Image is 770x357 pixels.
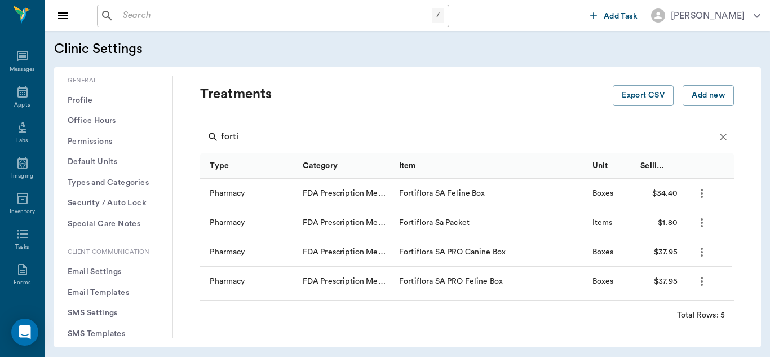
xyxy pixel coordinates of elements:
div: FDA Prescription Meds, Pill, Cap, Liquid, Etc. [303,217,388,228]
div: Pro Plan Fortiflora Chew Tabs 45 ct [393,296,587,325]
div: Fortiflora SA Feline Box [393,179,587,208]
div: Forms [14,279,30,287]
button: Email Templates [63,283,163,303]
p: Client Communication [63,248,163,257]
button: Types and Categories [63,173,163,193]
div: FDA Prescription Meds, Pill, Cap, Liquid, Etc. [303,246,388,258]
div: Search [207,128,732,148]
h5: Clinic Settings [54,40,350,58]
button: Default Units [63,152,163,173]
button: SMS Settings [63,303,163,324]
div: Inventory [10,208,35,216]
button: Sort [610,158,626,174]
div: $37.95 [635,267,683,296]
div: [PERSON_NAME] [671,9,745,23]
div: Pharmacy [210,246,245,258]
div: Boxes [592,246,614,258]
div: Pharmacy [210,188,245,199]
button: Office Hours [63,111,163,131]
button: Sort [340,158,356,174]
div: Appts [14,101,30,109]
button: [PERSON_NAME] [642,5,769,26]
button: Export CSV [613,85,674,106]
button: Sort [419,158,435,174]
p: General [63,76,163,86]
div: $37.95 [635,237,683,267]
button: Sort [232,158,247,174]
button: Sort [692,158,707,174]
div: Item [399,150,416,182]
div: FDA Prescription Meds, Pill, Cap, Liquid, Etc. [303,276,388,287]
div: Open Intercom Messenger [11,319,38,346]
div: Unit [587,153,635,179]
input: Search [118,8,432,24]
button: Sort [669,158,684,174]
div: $34.40 [635,179,683,208]
button: Add Task [586,5,642,26]
p: Treatments [200,85,613,103]
div: Items [592,217,613,228]
div: Unit [592,150,608,182]
div: Pharmacy [210,276,245,287]
button: Clear [715,129,732,146]
button: more [692,272,711,291]
button: Email Settings [63,262,163,283]
div: Fortiflora SA PRO Feline Box [393,267,587,296]
div: Total Rows: 5 [677,310,725,321]
div: $1.80 [635,208,683,237]
input: Find a treatment [221,128,715,146]
button: Permissions [63,131,163,152]
div: FDA Prescription Meds, Pill, Cap, Liquid, Etc. [303,188,388,199]
div: Labs [16,136,28,145]
div: Tasks [15,243,29,252]
div: Selling Price/Unit [635,153,683,179]
button: Close drawer [52,5,74,27]
button: Profile [63,90,163,111]
div: Fortiflora SA PRO Canine Box [393,237,587,267]
div: Fortiflora Sa Packet [393,208,587,237]
button: more [692,184,711,203]
button: Security / Auto Lock [63,193,163,214]
button: more [692,243,711,262]
div: Item [393,153,587,179]
div: Pharmacy [210,217,245,228]
div: $47.05 [635,296,683,325]
div: / [432,8,444,23]
button: more [692,213,711,232]
div: Imaging [11,172,33,180]
button: Special Care Notes [63,214,163,235]
div: Boxes [592,188,614,199]
button: Add new [683,85,734,106]
div: Type [210,150,229,182]
div: Type [200,153,297,179]
button: SMS Templates [63,324,163,345]
div: Selling Price/Unit [640,150,666,182]
div: Category [297,153,393,179]
div: Boxes [592,276,614,287]
div: Category [303,150,338,182]
div: Messages [10,65,36,74]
